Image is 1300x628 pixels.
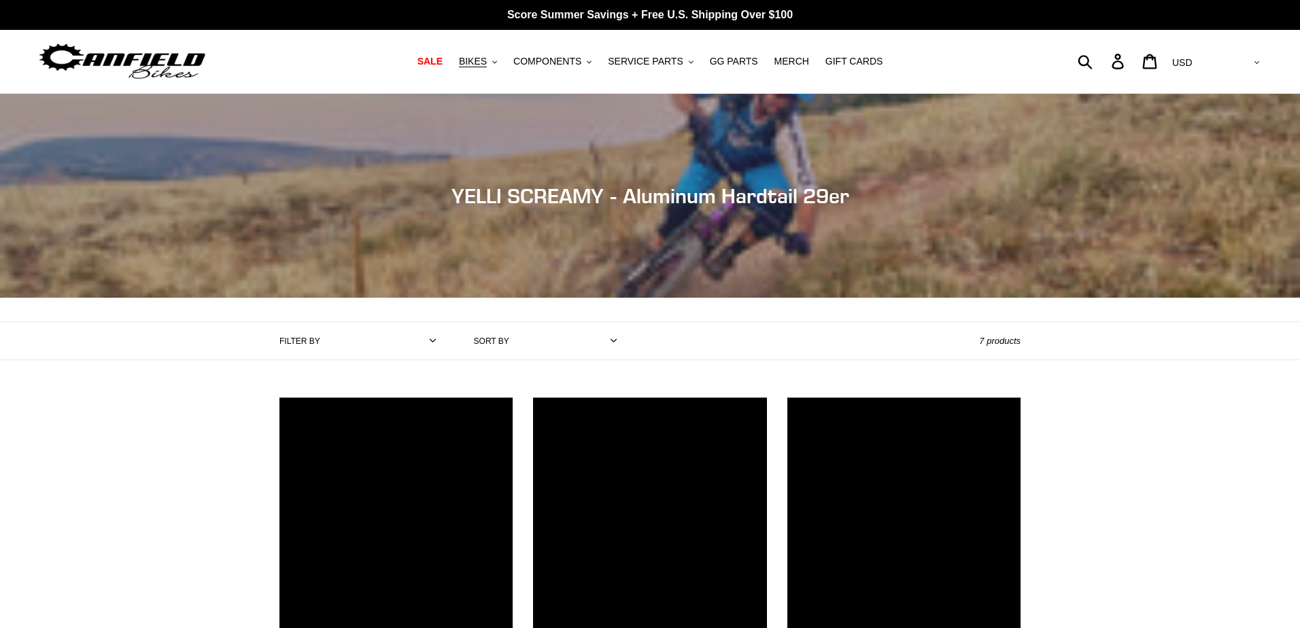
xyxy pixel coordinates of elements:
[819,52,890,71] a: GIFT CARDS
[417,56,443,67] span: SALE
[768,52,816,71] a: MERCH
[1085,46,1120,76] input: Search
[279,335,320,347] label: Filter by
[979,336,1021,346] span: 7 products
[459,56,487,67] span: BIKES
[451,184,849,208] span: YELLI SCREAMY - Aluminum Hardtail 29er
[474,335,509,347] label: Sort by
[710,56,758,67] span: GG PARTS
[774,56,809,67] span: MERCH
[513,56,581,67] span: COMPONENTS
[452,52,504,71] button: BIKES
[37,40,207,83] img: Canfield Bikes
[411,52,449,71] a: SALE
[608,56,683,67] span: SERVICE PARTS
[703,52,765,71] a: GG PARTS
[507,52,598,71] button: COMPONENTS
[825,56,883,67] span: GIFT CARDS
[601,52,700,71] button: SERVICE PARTS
